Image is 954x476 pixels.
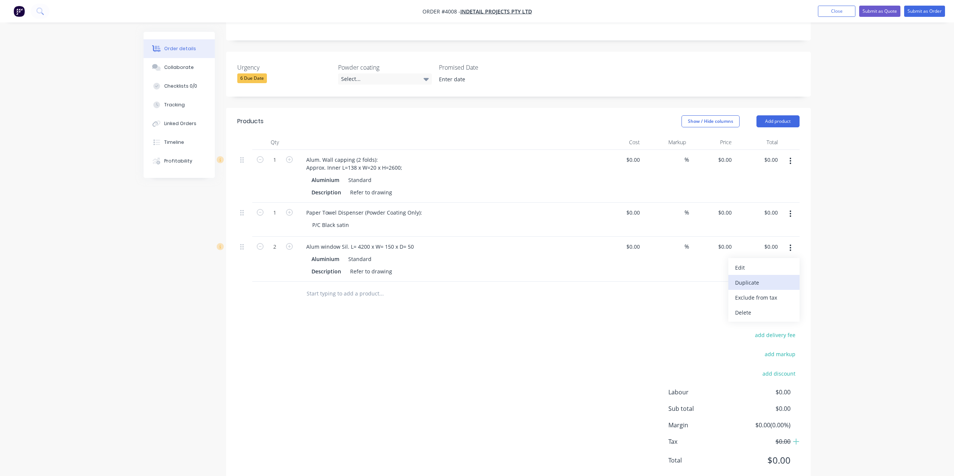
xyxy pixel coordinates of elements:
span: Labour [668,388,735,397]
div: Order details [164,45,196,52]
div: Profitability [164,158,192,164]
button: Add product [756,115,800,127]
div: Paper Towel Dispenser (Powder Coating Only): [300,207,428,218]
span: Margin [668,421,735,430]
div: Cost [597,135,643,150]
div: Tracking [164,101,185,108]
button: Linked Orders [144,114,215,133]
div: Refer to drawing [347,266,395,277]
button: Close [818,6,855,17]
div: Standard [345,254,371,264]
div: Collaborate [164,64,194,71]
div: Price [689,135,735,150]
input: Enter date [434,74,527,85]
span: $0.00 [735,388,790,397]
div: Aluminium [312,175,342,185]
span: $0.00 [735,437,790,446]
button: Timeline [144,133,215,152]
div: Total [735,135,781,150]
div: Delete [735,307,793,318]
button: Order details [144,39,215,58]
button: add discount [759,368,800,378]
div: Products [237,117,264,126]
a: Indetail Projects Pty Ltd [460,8,532,15]
div: Description [309,187,344,198]
div: Checklists 0/0 [164,83,197,90]
img: Factory [13,6,25,17]
div: Exclude from tax [735,292,793,303]
span: % [684,208,689,217]
button: Checklists 0/0 [144,77,215,95]
button: add delivery fee [751,330,800,340]
button: Tracking [144,95,215,114]
label: Promised Date [439,63,533,72]
div: Edit [735,262,793,273]
div: Standard [345,175,371,185]
span: Order #4008 - [422,8,460,15]
button: Show / Hide columns [681,115,740,127]
div: P/C Black satin [306,219,355,230]
span: $0.00 [735,454,790,467]
div: Refer to drawing [347,187,395,198]
div: Aluminium [312,254,342,264]
label: Urgency [237,63,331,72]
button: add markup [761,349,800,359]
button: Collaborate [144,58,215,77]
div: Markup [643,135,689,150]
div: Qty [252,135,297,150]
span: % [684,242,689,251]
span: $0.00 [735,404,790,413]
span: Tax [668,437,735,446]
button: Profitability [144,152,215,170]
label: Powder coating [338,63,432,72]
span: Sub total [668,404,735,413]
div: Alum window Sil. L= 4200 x W= 150 x D= 50 [300,241,420,252]
div: Timeline [164,139,184,146]
input: Start typing to add a product... [306,286,456,301]
div: Description [309,266,344,277]
div: Duplicate [735,277,793,288]
div: 6 Due Date [237,73,267,83]
div: Select... [338,73,432,85]
div: Alum. Wall capping (2 folds): Approx. Inner L=138 x W=20 x H=2600; [300,154,408,173]
div: Linked Orders [164,120,196,127]
span: $0.00 ( 0.00 %) [735,421,790,430]
span: Total [668,456,735,465]
span: % [684,155,689,164]
button: Submit as Quote [859,6,900,17]
button: Submit as Order [904,6,945,17]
